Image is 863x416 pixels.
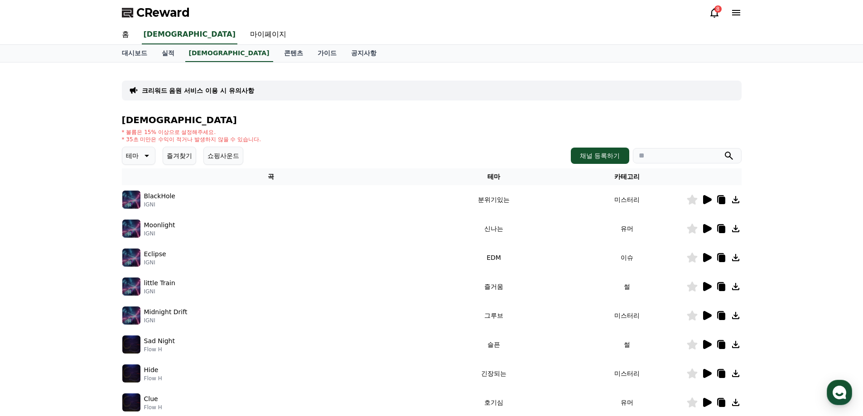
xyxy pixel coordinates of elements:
[144,230,175,237] p: IGNI
[568,185,686,214] td: 미스터리
[420,214,567,243] td: 신나는
[83,301,94,308] span: 대화
[568,243,686,272] td: 이슈
[144,375,162,382] p: Flow H
[310,45,344,62] a: 가이드
[144,317,188,324] p: IGNI
[122,5,190,20] a: CReward
[140,301,151,308] span: 설정
[122,129,261,136] p: * 볼륨은 15% 이상으로 설정해주세요.
[122,220,140,238] img: music
[122,364,140,383] img: music
[122,249,140,267] img: music
[60,287,117,310] a: 대화
[154,45,182,62] a: 실적
[420,301,567,330] td: 그루브
[568,301,686,330] td: 미스터리
[136,5,190,20] span: CReward
[571,148,629,164] button: 채널 등록하기
[3,287,60,310] a: 홈
[144,288,175,295] p: IGNI
[185,45,273,62] a: [DEMOGRAPHIC_DATA]
[115,25,136,44] a: 홈
[144,346,175,353] p: Flow H
[420,272,567,301] td: 즐거움
[126,149,139,162] p: 테마
[420,359,567,388] td: 긴장되는
[122,168,420,185] th: 곡
[122,335,140,354] img: music
[144,404,162,411] p: Flow H
[122,115,742,125] h4: [DEMOGRAPHIC_DATA]
[29,301,34,308] span: 홈
[568,359,686,388] td: 미스터리
[144,201,175,208] p: IGNI
[144,336,175,346] p: Sad Night
[144,394,158,404] p: Clue
[144,191,175,201] p: BlackHole
[420,185,567,214] td: 분위기있는
[122,277,140,296] img: music
[243,25,294,44] a: 마이페이지
[122,147,155,165] button: 테마
[203,147,243,165] button: 쇼핑사운드
[144,249,166,259] p: Eclipse
[115,45,154,62] a: 대시보드
[420,330,567,359] td: 슬픈
[144,307,188,317] p: Midnight Drift
[568,272,686,301] td: 썰
[144,220,175,230] p: Moonlight
[568,330,686,359] td: 썰
[420,168,567,185] th: 테마
[568,168,686,185] th: 카테고리
[122,191,140,209] img: music
[277,45,310,62] a: 콘텐츠
[714,5,722,13] div: 8
[709,7,720,18] a: 8
[144,365,159,375] p: Hide
[142,25,237,44] a: [DEMOGRAPHIC_DATA]
[144,259,166,266] p: IGNI
[144,278,175,288] p: little Train
[344,45,384,62] a: 공지사항
[122,306,140,325] img: music
[122,393,140,411] img: music
[122,136,261,143] p: * 35초 미만은 수익이 적거나 발생하지 않을 수 있습니다.
[117,287,174,310] a: 설정
[163,147,196,165] button: 즐겨찾기
[142,86,254,95] a: 크리워드 음원 서비스 이용 시 유의사항
[568,214,686,243] td: 유머
[420,243,567,272] td: EDM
